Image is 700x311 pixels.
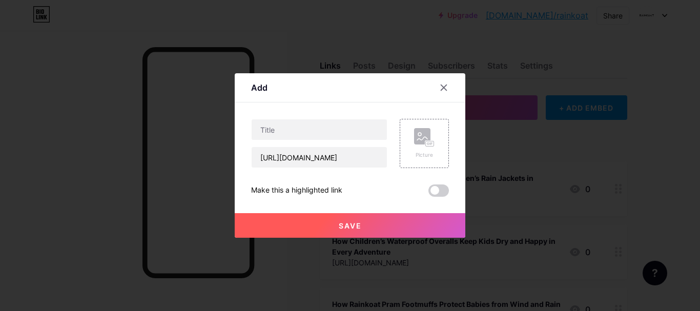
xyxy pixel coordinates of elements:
span: Save [339,221,362,230]
input: URL [252,147,387,168]
div: Picture [414,151,435,159]
input: Title [252,119,387,140]
div: Add [251,81,267,94]
button: Save [235,213,465,238]
div: Make this a highlighted link [251,184,342,197]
